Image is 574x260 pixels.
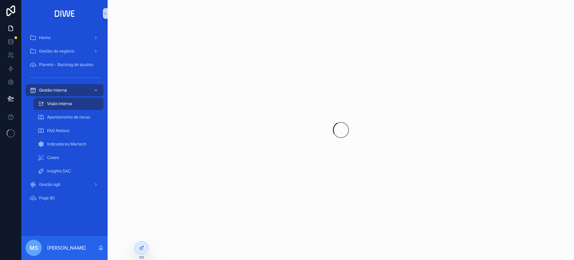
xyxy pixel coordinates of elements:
[47,155,59,160] span: Cases
[26,178,104,191] a: Gestão ágil
[34,152,104,164] a: Cases
[47,141,86,147] span: Indicadores Martech
[39,88,67,93] span: Gestão interna
[39,48,74,54] span: Gestão do negócio
[26,192,104,204] a: Page 80
[47,128,69,133] span: FAQ Noloco
[39,35,50,40] span: Home
[34,165,104,177] a: Insights SAC
[26,32,104,44] a: Home
[39,182,60,187] span: Gestão ágil
[52,8,77,19] img: App logo
[47,115,90,120] span: Apontamento de horas
[34,111,104,123] a: Apontamento de horas
[34,98,104,110] a: Visão interna
[26,45,104,57] a: Gestão do negócio
[34,138,104,150] a: Indicadores Martech
[26,59,104,71] a: Planeta - Backlog de ajustes
[34,125,104,137] a: FAQ Noloco
[47,101,72,106] span: Visão interna
[47,168,71,174] span: Insights SAC
[22,27,108,213] div: scrollable content
[39,195,55,201] span: Page 80
[30,244,38,252] span: MS
[39,62,93,67] span: Planeta - Backlog de ajustes
[47,245,86,251] p: [PERSON_NAME]
[26,84,104,96] a: Gestão interna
